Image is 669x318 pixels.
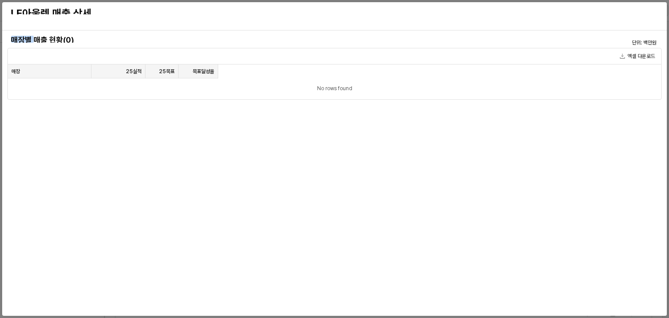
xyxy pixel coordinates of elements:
[8,78,661,99] div: No rows found
[558,39,656,47] p: 단위: 백만원
[644,7,658,21] button: Close
[193,68,214,75] span: 목표달성율
[616,51,659,61] button: 엑셀 다운로드
[159,68,175,75] span: 25목표
[11,36,495,44] h4: 매장별 매출 현황(0)
[11,68,20,75] span: 매장
[126,68,142,75] span: 25실적
[11,7,495,20] h3: LF아울렛 매출 상세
